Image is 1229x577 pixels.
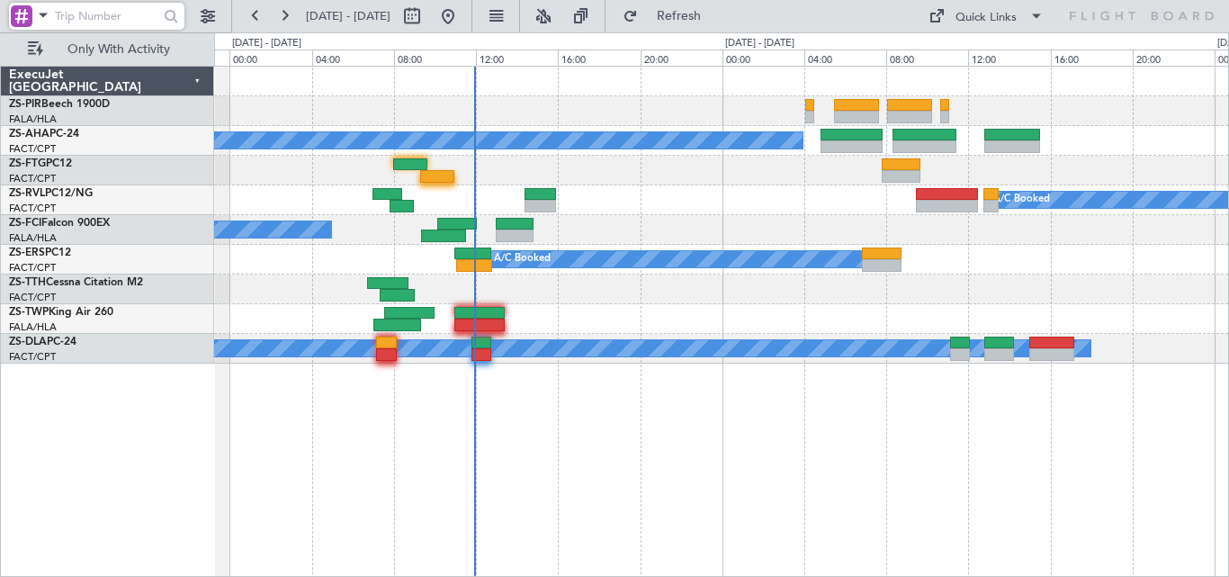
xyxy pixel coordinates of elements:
[641,10,717,23] span: Refresh
[9,277,143,288] a: ZS-TTHCessna Citation M2
[9,188,93,199] a: ZS-RVLPC12/NG
[9,158,72,169] a: ZS-FTGPC12
[9,248,45,258] span: ZS-ERS
[20,35,195,64] button: Only With Activity
[9,99,110,110] a: ZS-PIRBeech 1900D
[725,36,794,51] div: [DATE] - [DATE]
[9,337,47,347] span: ZS-DLA
[558,50,640,66] div: 16:00
[968,50,1050,66] div: 12:00
[804,50,886,66] div: 04:00
[9,188,45,199] span: ZS-RVL
[614,2,722,31] button: Refresh
[494,246,551,273] div: A/C Booked
[955,9,1017,27] div: Quick Links
[229,50,311,66] div: 00:00
[1133,50,1215,66] div: 20:00
[993,186,1050,213] div: A/C Booked
[9,218,41,229] span: ZS-FCI
[306,8,390,24] span: [DATE] - [DATE]
[9,158,46,169] span: ZS-FTG
[9,291,56,304] a: FACT/CPT
[9,202,56,215] a: FACT/CPT
[920,2,1053,31] button: Quick Links
[9,307,49,318] span: ZS-TWP
[9,129,49,140] span: ZS-AHA
[9,113,57,126] a: FALA/HLA
[9,99,41,110] span: ZS-PIR
[9,261,56,275] a: FACT/CPT
[9,248,71,258] a: ZS-ERSPC12
[641,50,722,66] div: 20:00
[55,3,158,30] input: Trip Number
[722,50,804,66] div: 00:00
[9,231,57,245] a: FALA/HLA
[886,50,968,66] div: 08:00
[9,218,110,229] a: ZS-FCIFalcon 900EX
[9,337,76,347] a: ZS-DLAPC-24
[9,129,79,140] a: ZS-AHAPC-24
[9,350,56,364] a: FACT/CPT
[9,277,46,288] span: ZS-TTH
[1051,50,1133,66] div: 16:00
[47,43,190,56] span: Only With Activity
[9,172,56,185] a: FACT/CPT
[232,36,301,51] div: [DATE] - [DATE]
[9,307,113,318] a: ZS-TWPKing Air 260
[9,142,56,156] a: FACT/CPT
[9,320,57,334] a: FALA/HLA
[312,50,394,66] div: 04:00
[394,50,476,66] div: 08:00
[476,50,558,66] div: 12:00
